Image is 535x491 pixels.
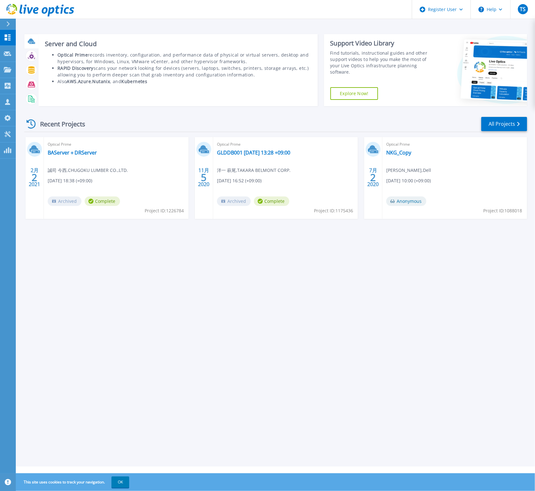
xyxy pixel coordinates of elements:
[386,197,426,206] span: Anonymous
[121,78,147,84] b: Kubernetes
[48,177,92,184] span: [DATE] 18:38 (+09:00)
[483,207,522,214] span: Project ID: 1088018
[198,166,210,189] div: 11月 2020
[386,167,431,174] span: [PERSON_NAME] , Dell
[370,175,376,180] span: 2
[24,116,94,132] div: Recent Projects
[367,166,379,189] div: 7月 2020
[48,197,81,206] span: Archived
[217,167,291,174] span: 洋一 萩尾 , TAKARA BELMONT CORP.
[217,177,261,184] span: [DATE] 16:52 (+09:00)
[217,149,290,156] a: GLDDB001 [DATE] 13:28 +09:00
[217,141,354,148] span: Optical Prime
[28,166,40,189] div: 2月 2021
[67,78,76,84] b: AWS
[330,87,378,100] a: Explore Now!
[481,117,527,131] a: All Projects
[78,78,91,84] b: Azure
[520,7,526,12] span: TS
[386,149,411,156] a: NKG_Copy
[386,177,431,184] span: [DATE] 10:00 (+09:00)
[57,65,93,71] b: RAPID Discovery
[85,197,120,206] span: Complete
[57,52,311,65] li: records inventory, configuration, and performance data of physical or virtual servers, desktop an...
[386,141,523,148] span: Optical Prime
[45,40,311,47] h3: Server and Cloud
[48,167,128,174] span: 誠司 今西 , CHUGOKU LUMBER CO.,LTD.
[330,50,433,75] div: Find tutorials, instructional guides and other support videos to help you make the most of your L...
[57,78,311,85] li: Also , , , and
[17,476,129,488] span: This site uses cookies to track your navigation.
[330,39,433,47] div: Support Video Library
[57,65,311,78] li: scans your network looking for devices (servers, laptops, switches, printers, storage arrays, etc...
[314,207,353,214] span: Project ID: 1175436
[254,197,289,206] span: Complete
[57,52,88,58] b: Optical Prime
[145,207,184,214] span: Project ID: 1226784
[32,175,37,180] span: 2
[48,149,97,156] a: BAServer＋DRServer
[217,197,251,206] span: Archived
[201,175,207,180] span: 5
[111,476,129,488] button: OK
[93,78,110,84] b: Nutanix
[48,141,185,148] span: Optical Prime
